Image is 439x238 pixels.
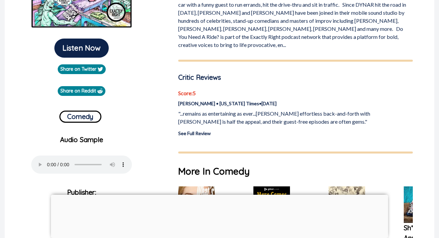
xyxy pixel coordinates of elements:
p: Critic Reviews [178,72,413,82]
audio: Your browser does not support the audio element [31,156,132,174]
p: Publisher: [10,186,153,234]
a: See Full Review [178,130,211,136]
h1: More In Comedy [178,164,413,178]
button: Comedy [59,111,101,123]
p: [PERSON_NAME] • [US_STATE] Times • [DATE] [178,100,413,107]
img: Dear Joan and Jericha (Julia Davis and Vicki Pepperdine) [329,186,365,223]
button: Listen Now [54,39,109,58]
img: Here Comes the Guillotine [253,186,290,223]
iframe: Advertisement [51,195,388,236]
a: Comedy [59,108,101,123]
a: Share on Twitter [58,64,106,74]
a: Share on Reddit [58,86,105,96]
p: Audio Sample [10,135,153,145]
p: "...remains as entertaining as ever...[PERSON_NAME] effortless back-and-forth with [PERSON_NAME] ... [178,110,413,126]
img: What's My Age Again? [178,186,215,223]
p: Score: 5 [178,89,413,97]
